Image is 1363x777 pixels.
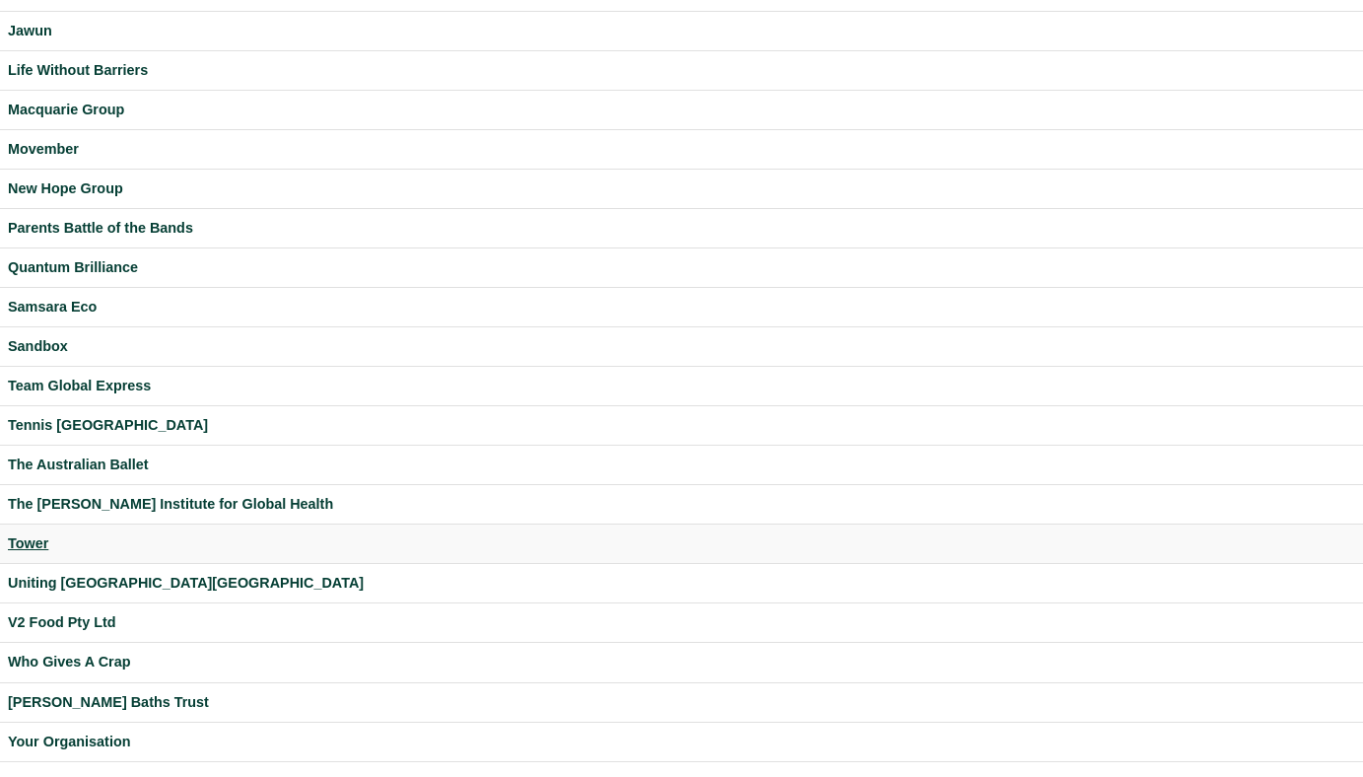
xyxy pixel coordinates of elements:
[8,217,1355,240] a: Parents Battle of the Bands
[8,691,1355,714] a: [PERSON_NAME] Baths Trust
[8,256,1355,279] a: Quantum Brilliance
[8,296,1355,318] a: Samsara Eco
[8,99,1355,121] a: Macquarie Group
[8,651,1355,673] a: Who Gives A Crap
[8,611,1355,634] a: V2 Food Pty Ltd
[8,454,1355,476] a: The Australian Ballet
[8,59,1355,82] a: Life Without Barriers
[8,375,1355,397] a: Team Global Express
[8,138,1355,161] a: Movember
[8,493,1355,516] a: The [PERSON_NAME] Institute for Global Health
[8,20,1355,42] a: Jawun
[8,335,1355,358] a: Sandbox
[8,572,1355,595] a: Uniting [GEOGRAPHIC_DATA][GEOGRAPHIC_DATA]
[8,731,1355,753] a: Your Organisation
[8,177,1355,200] a: New Hope Group
[8,532,1355,555] a: Tower
[8,414,1355,437] a: Tennis [GEOGRAPHIC_DATA]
